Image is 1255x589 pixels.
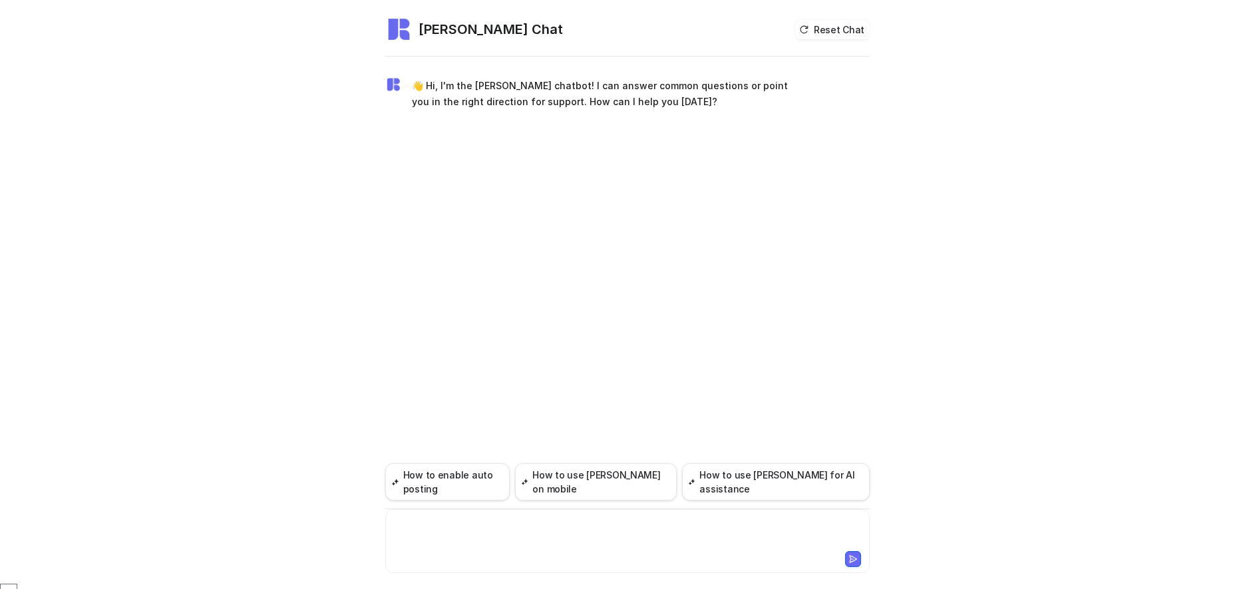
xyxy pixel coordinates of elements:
img: Widget [385,77,401,93]
button: How to use [PERSON_NAME] on mobile [515,463,677,500]
p: 👋 Hi, I'm the [PERSON_NAME] chatbot! I can answer common questions or point you in the right dire... [412,78,801,110]
button: How to use [PERSON_NAME] for AI assistance [682,463,870,500]
img: Widget [385,16,412,43]
button: How to enable auto posting [385,463,510,500]
button: Reset Chat [795,20,870,39]
h2: [PERSON_NAME] Chat [419,20,563,39]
